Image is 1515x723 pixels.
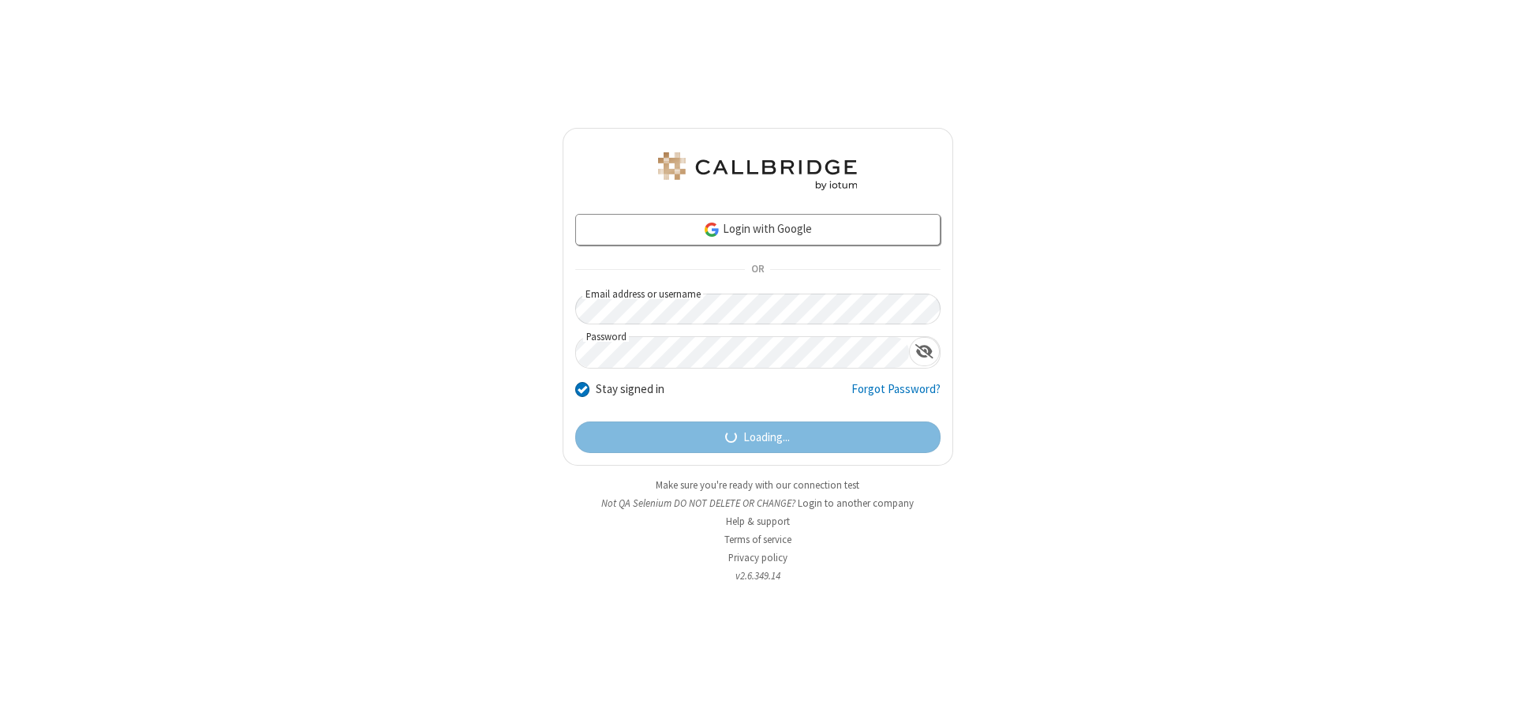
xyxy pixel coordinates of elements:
button: Login to another company [798,496,914,511]
li: v2.6.349.14 [563,568,953,583]
a: Help & support [726,515,790,528]
li: Not QA Selenium DO NOT DELETE OR CHANGE? [563,496,953,511]
div: Show password [909,337,940,366]
a: Privacy policy [728,551,787,564]
label: Stay signed in [596,380,664,399]
img: QA Selenium DO NOT DELETE OR CHANGE [655,152,860,190]
img: google-icon.png [703,221,720,238]
a: Make sure you're ready with our connection test [656,478,859,492]
span: OR [745,259,770,281]
span: Loading... [743,429,790,447]
iframe: Chat [1476,682,1503,712]
input: Email address or username [575,294,941,324]
button: Loading... [575,421,941,453]
a: Forgot Password? [851,380,941,410]
a: Terms of service [724,533,791,546]
a: Login with Google [575,214,941,245]
input: Password [576,337,909,368]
